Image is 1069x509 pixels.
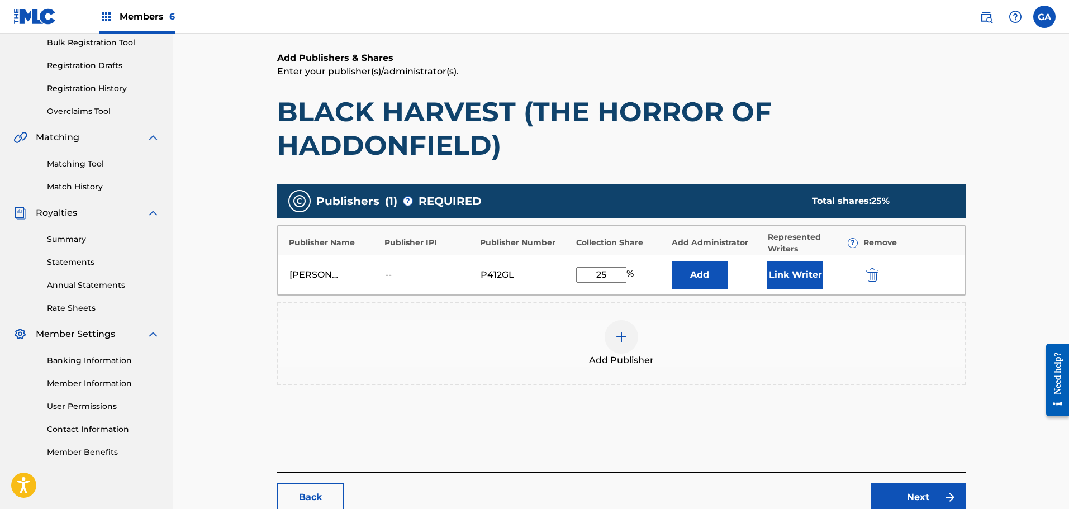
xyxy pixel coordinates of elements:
a: Match History [47,181,160,193]
a: Overclaims Tool [47,106,160,117]
button: Add [672,261,728,289]
img: expand [146,327,160,341]
a: Matching Tool [47,158,160,170]
a: Member Information [47,378,160,389]
img: Member Settings [13,327,27,341]
div: Add Administrator [672,237,762,249]
img: add [615,330,628,344]
span: % [626,267,636,283]
div: Help [1004,6,1027,28]
div: Publisher Name [289,237,379,249]
a: Rate Sheets [47,302,160,314]
iframe: Chat Widget [1013,455,1069,509]
img: Top Rightsholders [99,10,113,23]
a: User Permissions [47,401,160,412]
a: Annual Statements [47,279,160,291]
a: Contact Information [47,424,160,435]
div: Collection Share [576,237,666,249]
div: Remove [863,237,953,249]
span: Matching [36,131,79,144]
span: ? [848,239,857,248]
img: 12a2ab48e56ec057fbd8.svg [866,268,878,282]
h6: Add Publishers & Shares [277,51,966,65]
img: help [1009,10,1022,23]
span: Royalties [36,206,77,220]
img: publishers [293,194,306,208]
span: 6 [169,11,175,22]
img: Royalties [13,206,27,220]
p: Enter your publisher(s)/administrator(s). [277,65,966,78]
div: Publisher IPI [384,237,474,249]
div: Total shares: [812,194,943,208]
span: 25 % [871,196,890,206]
a: Registration History [47,83,160,94]
a: Statements [47,256,160,268]
img: Matching [13,131,27,144]
iframe: Resource Center [1038,335,1069,425]
img: MLC Logo [13,8,56,25]
span: Members [120,10,175,23]
div: Represented Writers [768,231,858,255]
a: Banking Information [47,355,160,367]
img: expand [146,206,160,220]
div: User Menu [1033,6,1056,28]
span: ( 1 ) [385,193,397,210]
a: Registration Drafts [47,60,160,72]
img: f7272a7cc735f4ea7f67.svg [943,491,957,504]
div: Publisher Number [480,237,570,249]
span: Publishers [316,193,379,210]
button: Link Writer [767,261,823,289]
span: Add Publisher [589,354,654,367]
img: search [980,10,993,23]
a: Summary [47,234,160,245]
a: Public Search [975,6,997,28]
h1: BLACK HARVEST (THE HORROR OF HADDONFIELD) [277,95,966,162]
a: Member Benefits [47,446,160,458]
span: Member Settings [36,327,115,341]
span: ? [403,197,412,206]
span: REQUIRED [419,193,482,210]
img: expand [146,131,160,144]
a: Bulk Registration Tool [47,37,160,49]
